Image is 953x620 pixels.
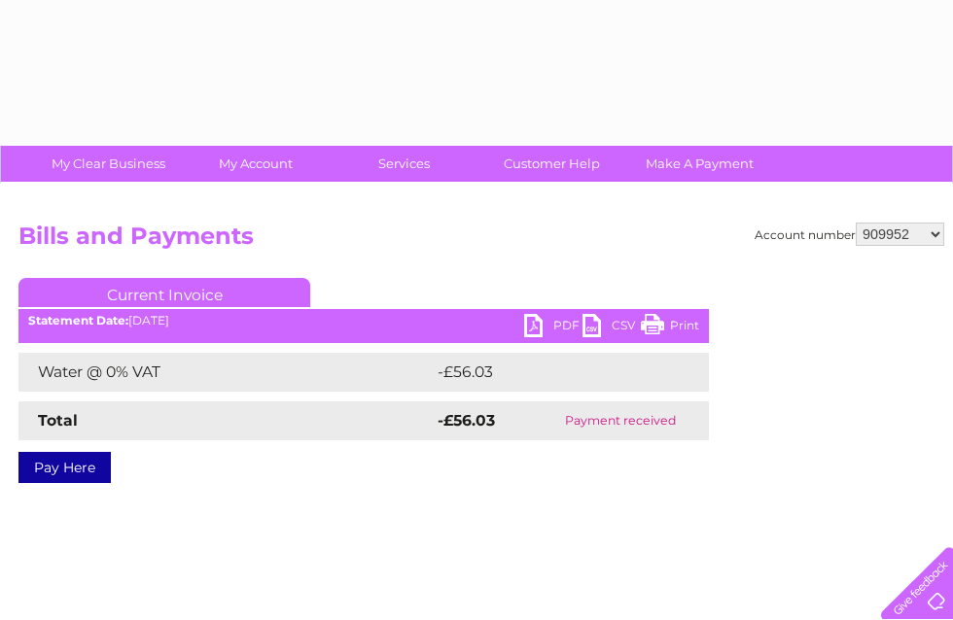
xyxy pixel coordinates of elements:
[755,223,944,246] div: Account number
[18,452,111,483] a: Pay Here
[472,146,632,182] a: Customer Help
[619,146,780,182] a: Make A Payment
[18,223,944,259] h2: Bills and Payments
[28,313,128,327] b: Statement Date:
[18,314,709,327] div: [DATE]
[438,411,495,430] strong: -£56.03
[176,146,336,182] a: My Account
[532,401,709,440] td: Payment received
[28,146,189,182] a: My Clear Business
[18,353,433,392] td: Water @ 0% VAT
[582,314,641,342] a: CSV
[524,314,582,342] a: PDF
[38,411,78,430] strong: Total
[641,314,699,342] a: Print
[324,146,484,182] a: Services
[433,353,673,392] td: -£56.03
[18,278,310,307] a: Current Invoice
